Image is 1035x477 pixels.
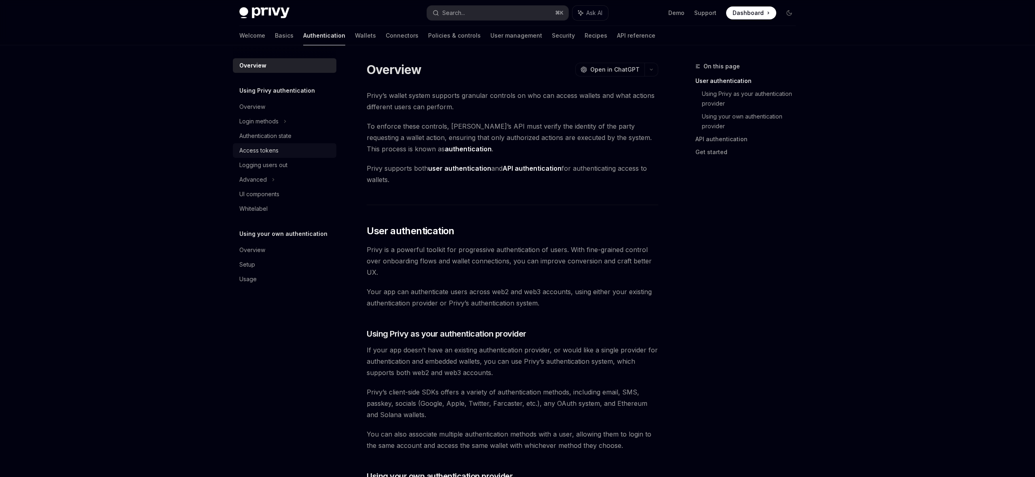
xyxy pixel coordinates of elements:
div: Overview [239,61,266,70]
a: Basics [275,26,294,45]
span: Privy is a powerful toolkit for progressive authentication of users. With fine-grained control ov... [367,244,658,278]
a: Usage [233,272,336,286]
span: Ask AI [586,9,602,17]
button: Toggle dark mode [783,6,796,19]
a: Overview [233,58,336,73]
a: API reference [617,26,655,45]
a: Get started [695,146,802,159]
h5: Using Privy authentication [239,86,315,95]
span: User authentication [367,225,454,237]
span: Open in ChatGPT [590,66,640,74]
a: Welcome [239,26,265,45]
strong: user authentication [428,164,491,172]
span: On this page [703,61,740,71]
a: Dashboard [726,6,776,19]
a: Security [552,26,575,45]
span: Privy supports both and for authenticating access to wallets. [367,163,658,185]
a: Recipes [585,26,607,45]
a: Wallets [355,26,376,45]
span: You can also associate multiple authentication methods with a user, allowing them to login to the... [367,428,658,451]
a: Support [694,9,716,17]
span: Privy’s wallet system supports granular controls on who can access wallets and what actions diffe... [367,90,658,112]
img: dark logo [239,7,289,19]
a: Demo [668,9,684,17]
a: Setup [233,257,336,272]
span: Your app can authenticate users across web2 and web3 accounts, using either your existing authent... [367,286,658,309]
span: If your app doesn’t have an existing authentication provider, or would like a single provider for... [367,344,658,378]
button: Open in ChatGPT [575,63,644,76]
a: User authentication [695,74,802,87]
div: Access tokens [239,146,279,155]
button: Search...⌘K [427,6,568,20]
a: API authentication [695,133,802,146]
div: Authentication state [239,131,291,141]
a: Authentication state [233,129,336,143]
a: Using Privy as your authentication provider [702,87,802,110]
strong: authentication [445,145,492,153]
a: UI components [233,187,336,201]
div: Overview [239,102,265,112]
strong: API authentication [503,164,562,172]
div: Whitelabel [239,204,268,214]
a: Connectors [386,26,418,45]
div: Usage [239,274,257,284]
a: Logging users out [233,158,336,172]
a: Access tokens [233,143,336,158]
a: Overview [233,243,336,257]
a: Authentication [303,26,345,45]
a: User management [490,26,542,45]
h5: Using your own authentication [239,229,327,239]
a: Policies & controls [428,26,481,45]
div: Login methods [239,117,279,126]
div: Advanced [239,175,267,184]
div: Setup [239,260,255,269]
div: Overview [239,245,265,255]
span: To enforce these controls, [PERSON_NAME]’s API must verify the identity of the party requesting a... [367,121,658,155]
a: Overview [233,100,336,114]
div: Logging users out [239,160,287,170]
span: Dashboard [733,9,764,17]
a: Whitelabel [233,201,336,216]
a: Using your own authentication provider [702,110,802,133]
h1: Overview [367,62,421,77]
div: Search... [442,8,465,18]
span: Using Privy as your authentication provider [367,328,526,339]
button: Ask AI [572,6,608,20]
span: Privy’s client-side SDKs offers a variety of authentication methods, including email, SMS, passke... [367,386,658,420]
div: UI components [239,189,279,199]
span: ⌘ K [555,10,564,16]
